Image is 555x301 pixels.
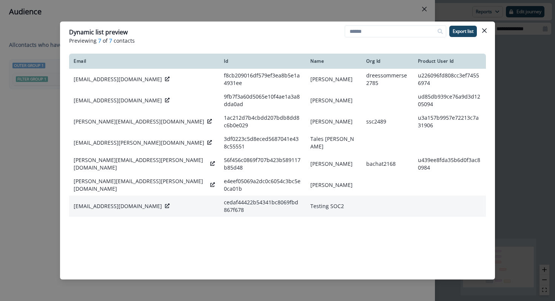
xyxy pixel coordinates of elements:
td: 3df0223c5d8eced5687041e438c55551 [219,132,306,153]
div: Email [74,58,215,64]
div: Product User Id [418,58,481,64]
div: Org Id [366,58,409,64]
td: u3a157b9957e72213c7a31906 [413,111,486,132]
td: Tales [PERSON_NAME] [306,132,362,153]
td: bachat2168 [362,153,413,174]
td: [PERSON_NAME] [306,90,362,111]
td: f8cb209016df579ef3ea8b5e1a4931ee [219,69,306,90]
td: cedaf44422b54341bc8069fbd867f678 [219,196,306,217]
td: u439ee8fda35b6d0f3ac80984 [413,153,486,174]
span: 7 [98,37,101,45]
td: ud85db939ce76a9d3d1205094 [413,90,486,111]
td: dreessommerse2785 [362,69,413,90]
p: [EMAIL_ADDRESS][DOMAIN_NAME] [74,76,162,83]
td: e4eef05069a2dc0c6054c3bc5e0ca01b [219,174,306,196]
p: [PERSON_NAME][EMAIL_ADDRESS][PERSON_NAME][DOMAIN_NAME] [74,156,207,171]
p: [PERSON_NAME][EMAIL_ADDRESS][DOMAIN_NAME] [74,118,204,125]
p: [EMAIL_ADDRESS][DOMAIN_NAME] [74,202,162,210]
td: [PERSON_NAME] [306,69,362,90]
td: 9fb7f3a60d5065e10f4ae1a3a8dda0ad [219,90,306,111]
td: ssc2489 [362,111,413,132]
td: u226096fd808cc3ef74556974 [413,69,486,90]
p: Dynamic list preview [69,28,128,37]
p: [EMAIL_ADDRESS][PERSON_NAME][DOMAIN_NAME] [74,139,204,147]
div: Id [224,58,301,64]
div: Name [310,58,357,64]
p: Export list [453,29,473,34]
td: 56f456c0869f707b423b589117b85d48 [219,153,306,174]
p: [EMAIL_ADDRESS][DOMAIN_NAME] [74,97,162,104]
button: Close [478,25,490,37]
td: [PERSON_NAME] [306,111,362,132]
p: Previewing of contacts [69,37,486,45]
td: [PERSON_NAME] [306,174,362,196]
td: Testing SOC2 [306,196,362,217]
p: [PERSON_NAME][EMAIL_ADDRESS][PERSON_NAME][DOMAIN_NAME] [74,178,207,193]
button: Export list [449,26,477,37]
span: 7 [109,37,112,45]
td: 1ac212d7b4cbdd207bdb8dd8c6b0e029 [219,111,306,132]
td: [PERSON_NAME] [306,153,362,174]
